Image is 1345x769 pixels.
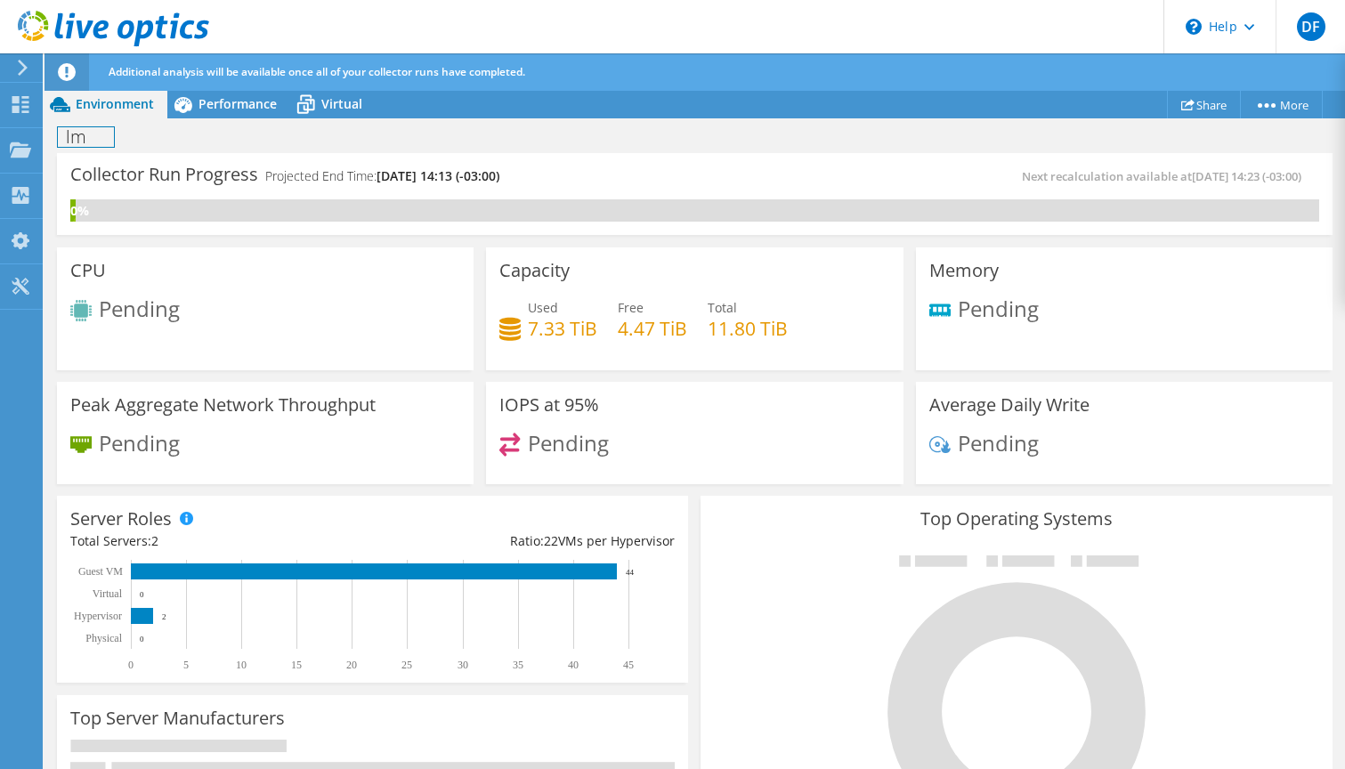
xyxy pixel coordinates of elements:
h1: lm [58,127,114,147]
h4: 4.47 TiB [618,319,687,338]
span: Pending [528,427,609,457]
span: Next recalculation available at [1022,168,1310,184]
text: 25 [401,659,412,671]
text: 40 [568,659,579,671]
span: Environment [76,95,154,112]
span: Performance [199,95,277,112]
span: Pending [99,294,180,323]
text: 20 [346,659,357,671]
text: 0 [140,590,144,599]
h3: Capacity [499,261,570,280]
h4: Projected End Time: [265,166,499,186]
span: Virtual [321,95,362,112]
div: 0% [70,201,76,221]
span: Free [618,299,644,316]
h4: 7.33 TiB [528,319,597,338]
span: DF [1297,12,1325,41]
text: Hypervisor [74,610,122,622]
h3: Peak Aggregate Network Throughput [70,395,376,415]
text: 44 [626,568,635,577]
text: 2 [162,612,166,621]
text: 0 [128,659,134,671]
span: 22 [544,532,558,549]
span: Used [528,299,558,316]
text: Virtual [93,587,123,600]
text: 10 [236,659,247,671]
h4: 11.80 TiB [708,319,788,338]
text: 35 [513,659,523,671]
svg: \n [1186,19,1202,35]
a: Share [1167,91,1241,118]
text: 5 [183,659,189,671]
h3: Memory [929,261,999,280]
text: 0 [140,635,144,644]
text: 45 [623,659,634,671]
span: [DATE] 14:23 (-03:00) [1192,168,1301,184]
text: Guest VM [78,565,123,578]
text: 30 [458,659,468,671]
h3: Average Daily Write [929,395,1090,415]
div: Total Servers: [70,531,373,551]
span: [DATE] 14:13 (-03:00) [377,167,499,184]
span: Pending [99,427,180,457]
span: Pending [958,293,1039,322]
h3: Top Operating Systems [714,509,1318,529]
h3: Server Roles [70,509,172,529]
span: Total [708,299,737,316]
span: Additional analysis will be available once all of your collector runs have completed. [109,64,525,79]
h3: Top Server Manufacturers [70,708,285,728]
h3: IOPS at 95% [499,395,599,415]
a: More [1240,91,1323,118]
text: 15 [291,659,302,671]
div: Ratio: VMs per Hypervisor [373,531,676,551]
h3: CPU [70,261,106,280]
text: Physical [85,632,122,644]
span: 2 [151,532,158,549]
span: Pending [958,427,1039,457]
